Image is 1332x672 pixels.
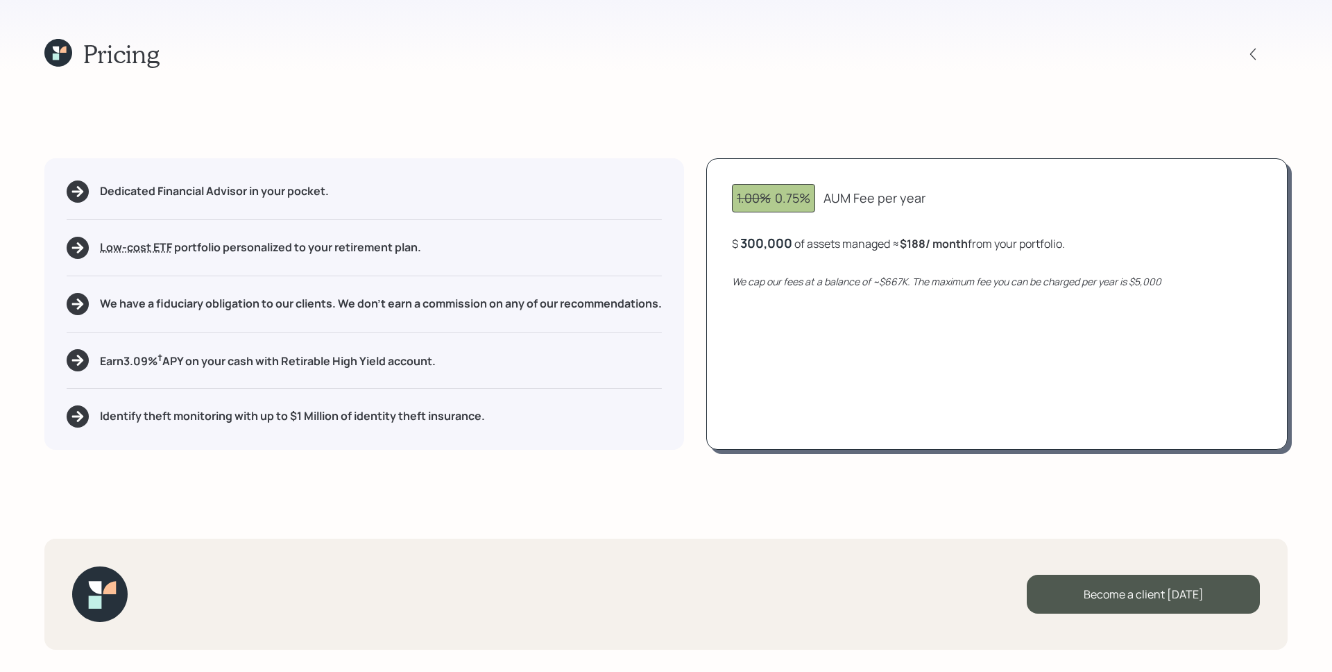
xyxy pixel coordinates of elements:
[100,351,436,369] h5: Earn 3.09 % APY on your cash with Retirable High Yield account.
[823,189,925,208] div: AUM Fee per year
[100,410,485,423] h5: Identify theft monitoring with up to $1 Million of identity theft insurance.
[100,241,421,254] h5: portfolio personalized to your retirement plan.
[732,235,1065,252] div: $ of assets managed ≈ from your portfolio .
[100,297,662,310] h5: We have a fiduciary obligation to our clients. We don't earn a commission on any of our recommend...
[732,275,1161,288] i: We cap our fees at a balance of ~$667K. The maximum fee you can be charged per year is $5,000
[100,240,172,255] span: Low-cost ETF
[1027,575,1260,614] div: Become a client [DATE]
[737,190,771,206] span: 1.00%
[737,189,810,208] div: 0.75%
[900,236,968,251] b: $188 / month
[157,351,162,364] sup: †
[83,39,160,69] h1: Pricing
[100,185,329,198] h5: Dedicated Financial Advisor in your pocket.
[740,235,792,251] div: 300,000
[144,554,321,658] iframe: Customer reviews powered by Trustpilot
